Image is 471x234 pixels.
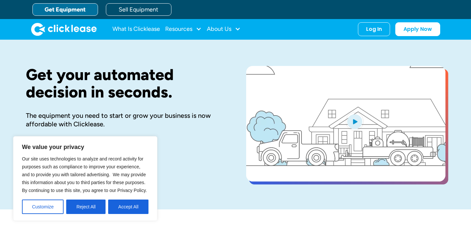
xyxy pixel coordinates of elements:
a: What Is Clicklease [112,23,160,36]
h1: Get your automated decision in seconds. [26,66,225,101]
div: About Us [207,23,241,36]
div: Log In [366,26,382,32]
div: Resources [165,23,202,36]
img: Blue play button logo on a light blue circular background [346,112,363,131]
a: Get Equipment [32,3,98,16]
a: home [31,23,97,36]
div: We value your privacy [13,136,157,221]
p: We value your privacy [22,143,148,151]
span: Our site uses technologies to analyze and record activity for purposes such as compliance to impr... [22,156,147,193]
button: Accept All [108,200,148,214]
a: Apply Now [395,22,440,36]
button: Customize [22,200,64,214]
button: Reject All [66,200,106,214]
a: open lightbox [246,66,445,181]
div: The equipment you need to start or grow your business is now affordable with Clicklease. [26,111,225,128]
img: Clicklease logo [31,23,97,36]
a: Sell Equipment [106,3,171,16]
